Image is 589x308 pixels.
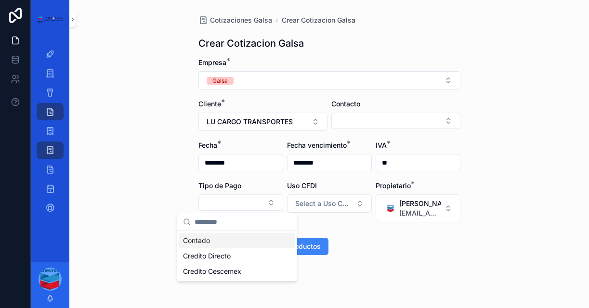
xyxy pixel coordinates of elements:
a: Cotizaciones Galsa [198,15,272,25]
span: Uso CFDI [287,181,317,190]
span: Empresa [198,58,226,66]
button: Select Button [198,71,460,90]
span: Cotizaciones Galsa [210,15,272,25]
span: [EMAIL_ADDRESS][DOMAIN_NAME] [399,208,441,218]
button: Select Button [198,194,283,211]
span: IVA [376,141,387,149]
button: Select Button [198,113,327,131]
button: Select Button [376,194,460,222]
span: Credito Directo [183,251,231,261]
img: App logo [37,15,64,24]
span: Fecha [198,141,217,149]
a: Crear Cotizacion Galsa [282,15,355,25]
span: LU CARGO TRANSPORTES [207,117,293,127]
div: scrollable content [31,38,69,229]
span: Contacto [331,100,360,108]
span: Contado [183,236,210,245]
span: Credito Cescemex [183,267,241,276]
span: Fecha vencimiento [287,141,347,149]
span: Propietario [376,181,411,190]
div: Suggestions [177,231,297,281]
span: [PERSON_NAME] [399,199,441,208]
button: Select Button [331,113,460,129]
div: Galsa [212,77,228,85]
button: Select Button [287,194,372,213]
span: Select a Uso CFDI [295,199,352,208]
span: Tipo de Pago [198,181,241,190]
span: Cliente [198,100,221,108]
h1: Crear Cotizacion Galsa [198,37,304,50]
